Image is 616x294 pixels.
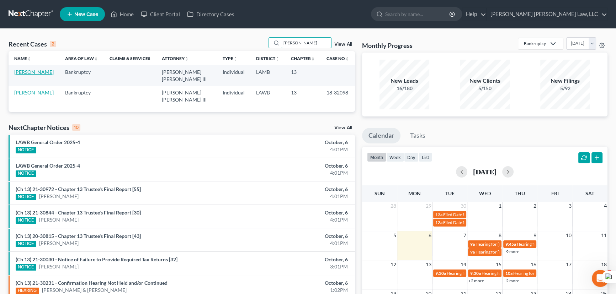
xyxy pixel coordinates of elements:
div: NOTICE [16,264,36,271]
td: [PERSON_NAME] [PERSON_NAME] III [156,86,217,106]
span: 16 [530,260,537,269]
div: October, 6 [242,279,348,287]
span: Hearing for [US_STATE] Safety Association of Timbermen - Self I [447,271,564,276]
span: 12 [390,260,397,269]
a: (Ch 13) 20-30815 - Chapter 13 Trustee's Final Report [43] [16,233,141,239]
span: Sun [375,190,385,196]
span: 2 [533,202,537,210]
span: 1 [498,202,502,210]
a: (Ch 13) 21-30972 - Chapter 13 Trustee's Final Report [55] [16,186,141,192]
div: October, 6 [242,233,348,240]
span: 29 [425,202,432,210]
i: unfold_more [233,57,238,61]
i: unfold_more [275,57,280,61]
td: LAWB [250,86,285,106]
div: NOTICE [16,147,36,153]
span: 15 [495,260,502,269]
div: NOTICE [16,217,36,224]
td: LAMB [250,65,285,86]
div: 4:01PM [242,169,348,176]
div: 1:02PM [242,287,348,294]
a: (Ch 13) 21-30844 - Chapter 13 Trustee's Final Report [30] [16,209,141,216]
a: Districtunfold_more [256,56,280,61]
div: NOTICE [16,241,36,247]
span: 18 [600,260,607,269]
div: Bankruptcy [524,40,546,47]
div: New Leads [379,77,429,85]
a: [PERSON_NAME] [14,89,54,96]
span: Wed [479,190,490,196]
a: LAWB General Order 2025-4 [16,163,80,169]
span: 7 [463,231,467,240]
i: unfold_more [94,57,98,61]
span: 9:45a [505,241,516,247]
a: +2 more [468,278,484,283]
div: 10 [72,124,80,131]
div: 4:01PM [242,240,348,247]
a: [PERSON_NAME] [14,69,54,75]
td: Bankruptcy [59,65,104,86]
span: Thu [515,190,525,196]
a: Nameunfold_more [14,56,31,61]
div: New Filings [540,77,590,85]
button: week [386,152,404,162]
span: 11 [600,231,607,240]
div: Recent Cases [9,40,56,48]
i: unfold_more [185,57,189,61]
span: Mon [408,190,421,196]
span: 30 [460,202,467,210]
span: 4 [603,202,607,210]
a: Case Nounfold_more [326,56,349,61]
span: 13 [425,260,432,269]
div: 4:01PM [242,216,348,223]
span: Sat [585,190,594,196]
a: (Ch 13) 21-30030 - Notice of Failure to Provide Required Tax Returns [32] [16,256,177,262]
span: 28 [390,202,397,210]
span: 3 [568,202,572,210]
span: Hearing for [US_STATE] Safety Association of Timbermen - Self I [482,271,599,276]
a: Home [107,8,137,21]
td: 13 [285,65,321,86]
a: Tasks [404,128,432,143]
td: Bankruptcy [59,86,104,106]
span: Hearing for [PERSON_NAME] [476,249,531,255]
div: October, 6 [242,186,348,193]
a: View All [334,125,352,130]
a: Client Portal [137,8,184,21]
span: Filed Date for [PERSON_NAME] [443,212,503,217]
div: 5/92 [540,85,590,92]
div: October, 6 [242,209,348,216]
a: +2 more [504,278,519,283]
h2: [DATE] [473,168,496,175]
span: 9:30a [470,271,481,276]
input: Search by name... [385,7,450,21]
button: day [404,152,419,162]
span: 9a [470,241,475,247]
span: 9a [470,249,475,255]
td: Individual [217,65,250,86]
span: 8 [498,231,502,240]
span: 10a [505,271,513,276]
span: 12a [435,212,442,217]
a: [PERSON_NAME] [PERSON_NAME] Law, LLC [487,8,607,21]
iframe: Intercom live chat [592,270,609,287]
a: Attorneyunfold_more [162,56,189,61]
div: NOTICE [16,194,36,200]
div: NextChapter Notices [9,123,80,132]
span: 9:30a [435,271,446,276]
a: LAWB General Order 2025-4 [16,139,80,145]
div: New Clients [460,77,510,85]
span: 14 [460,260,467,269]
span: 3 [606,270,612,276]
span: 9 [533,231,537,240]
span: Filed Date for [PERSON_NAME] [443,220,503,225]
i: unfold_more [311,57,315,61]
div: 16/180 [379,85,429,92]
span: Tue [445,190,454,196]
a: [PERSON_NAME] [39,240,79,247]
span: 12a [435,220,442,225]
a: [PERSON_NAME] & [PERSON_NAME] [42,287,127,294]
span: 5 [393,231,397,240]
h3: Monthly Progress [362,41,413,50]
div: NOTICE [16,170,36,177]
